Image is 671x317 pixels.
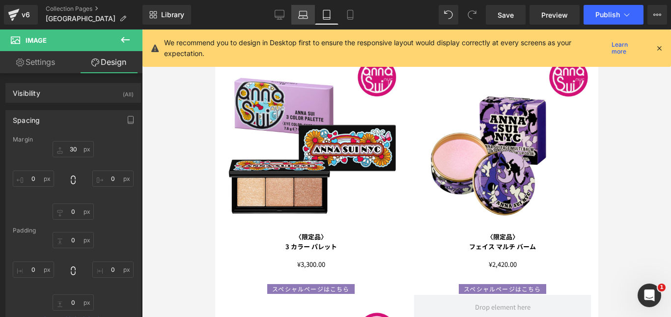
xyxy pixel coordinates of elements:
a: スペシャルページはこちら [244,255,331,264]
input: 0 [92,261,134,278]
span: Save [498,10,514,20]
div: Margin [13,136,134,143]
iframe: Intercom live chat [638,284,661,307]
strong: 〈限定品〉 [80,202,112,212]
span: [GEOGRAPHIC_DATA] [46,15,115,23]
span: Image [26,36,47,44]
span: Preview [541,10,568,20]
input: 0 [53,203,94,220]
span: スペシャルページはこちら [249,255,326,264]
div: Visibility [13,84,40,97]
a: New Library [142,5,191,25]
a: Preview [530,5,580,25]
a: v6 [4,5,38,25]
div: Spacing [13,111,40,124]
strong: 〈限定品〉 [272,202,304,212]
input: 0 [53,141,94,157]
a: Laptop [291,5,315,25]
button: More [647,5,667,25]
input: 0 [53,232,94,248]
a: Collection Pages [46,5,142,13]
div: v6 [20,8,32,21]
div: (All) [123,84,134,100]
button: Redo [462,5,482,25]
a: Design [73,51,144,73]
a: Mobile [338,5,362,25]
span: Publish [595,11,620,19]
span: スペシャルページはこちら [57,255,134,264]
input: 0 [53,294,94,311]
p: We recommend you to design in Desktop first to ensure the responsive layout would display correct... [164,37,608,59]
a: Desktop [268,5,291,25]
span: ¥2,420.00 [274,230,302,240]
input: 0 [13,261,54,278]
span: 1 [658,284,666,291]
div: Padding [13,227,134,234]
button: Publish [584,5,643,25]
button: Undo [439,5,458,25]
input: 0 [13,171,54,187]
input: 0 [92,171,134,187]
span: Library [161,10,184,19]
a: Learn more [608,42,647,54]
a: スペシャルページはこちら [52,255,139,264]
span: ¥3,300.00 [82,230,110,240]
a: Tablet [315,5,338,25]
